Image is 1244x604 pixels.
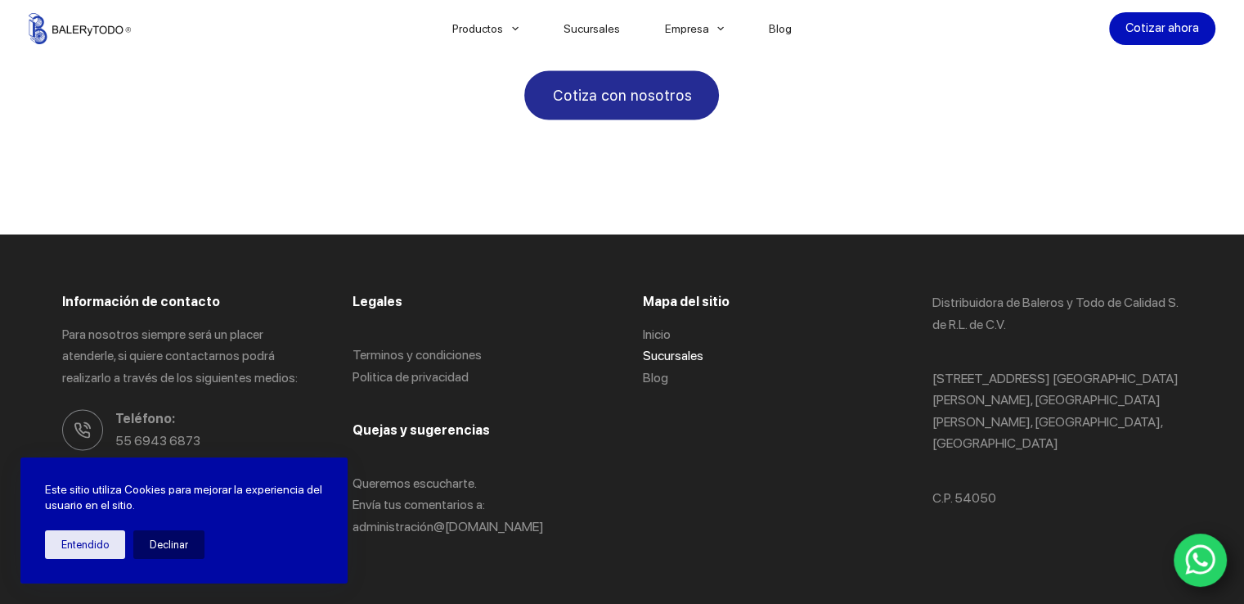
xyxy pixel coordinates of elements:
[115,408,312,429] span: Teléfono:
[353,421,490,437] span: Quejas y sugerencias
[1174,534,1228,588] a: WhatsApp
[353,346,482,362] a: Terminos y condiciones
[932,487,1182,508] p: C.P. 54050
[353,368,469,384] a: Politica de privacidad
[932,367,1182,454] p: [STREET_ADDRESS] [GEOGRAPHIC_DATA][PERSON_NAME], [GEOGRAPHIC_DATA][PERSON_NAME], [GEOGRAPHIC_DATA...
[353,293,402,309] span: Legales
[642,369,667,385] a: Blog
[642,347,703,363] a: Sucursales
[45,530,125,559] button: Entendido
[552,83,691,107] span: Cotiza con nosotros
[642,291,891,311] h3: Mapa del sitio
[62,291,312,311] h3: Información de contacto
[45,482,323,514] p: Este sitio utiliza Cookies para mejorar la experiencia del usuario en el sitio.
[1109,12,1215,45] a: Cotizar ahora
[932,291,1182,335] p: Distribuidora de Baleros y Todo de Calidad S. de R.L. de C.V.
[29,13,131,44] img: Balerytodo
[133,530,204,559] button: Declinar
[353,472,602,537] p: Queremos escucharte. Envía tus comentarios a: administració n@[DOMAIN_NAME]
[642,326,670,341] a: Inicio
[524,70,719,120] a: Cotiza con nosotros
[62,323,312,388] p: Para nosotros siempre será un placer atenderle, si quiere contactarnos podrá realizarlo a través ...
[115,432,200,448] a: 55 6943 6873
